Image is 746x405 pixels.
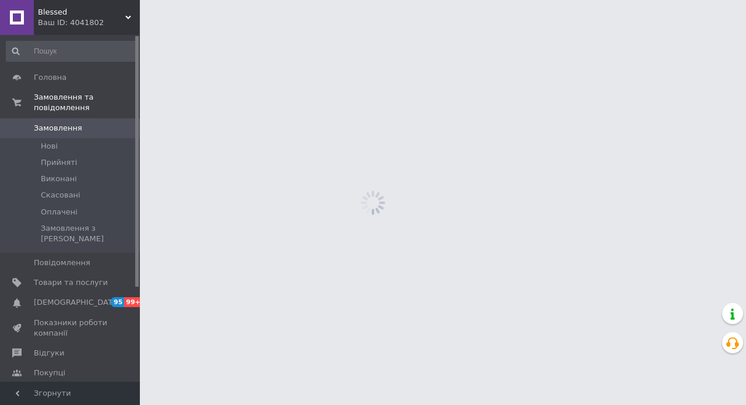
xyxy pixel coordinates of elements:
[34,92,140,113] span: Замовлення та повідомлення
[124,297,143,307] span: 99+
[34,258,90,268] span: Повідомлення
[34,318,108,339] span: Показники роботи компанії
[34,348,64,358] span: Відгуки
[111,297,124,307] span: 95
[34,123,82,133] span: Замовлення
[38,7,125,17] span: Blessed
[34,297,120,308] span: [DEMOGRAPHIC_DATA]
[6,41,138,62] input: Пошук
[34,368,65,378] span: Покупці
[41,223,136,244] span: Замовлення з [PERSON_NAME]
[41,207,78,217] span: Оплачені
[34,72,66,83] span: Головна
[41,141,58,152] span: Нові
[41,174,77,184] span: Виконані
[41,190,80,200] span: Скасовані
[41,157,77,168] span: Прийняті
[34,277,108,288] span: Товари та послуги
[38,17,140,28] div: Ваш ID: 4041802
